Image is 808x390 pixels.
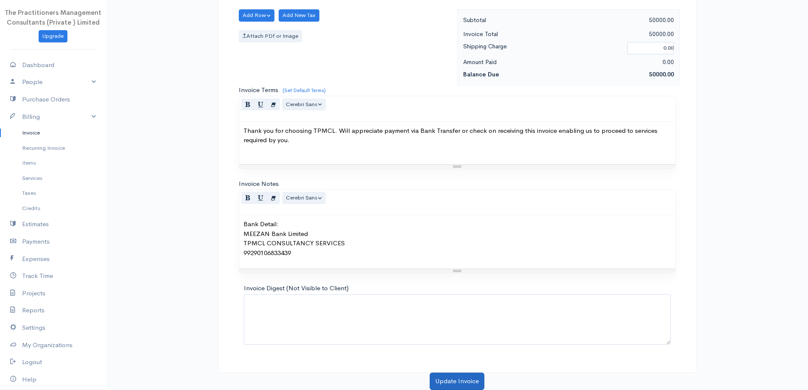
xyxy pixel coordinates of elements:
[649,70,674,78] span: 50000.00
[243,126,657,144] span: Thank you for choosing TPMCL. Will appreciate payment via Bank Transfer or check on receiving thi...
[430,373,484,390] button: Update Invoice
[241,192,254,204] button: Bold (CTRL+B)
[463,70,499,78] strong: Balance Due
[254,98,267,111] button: Underline (CTRL+U)
[568,57,678,67] div: 0.00
[282,87,326,94] a: (Set Default Terms)
[267,98,280,111] button: Remove Font Style (CTRL+\)
[279,9,319,22] button: Add New Tax
[239,85,278,95] label: Invoice Terms
[286,101,317,108] span: Cerebri Sans
[267,192,280,204] button: Remove Font Style (CTRL+\)
[39,30,67,42] a: Upgrade
[239,9,275,22] button: Add Row
[254,192,267,204] button: Underline (CTRL+U)
[282,192,326,204] button: Font Family
[241,98,254,111] button: Bold (CTRL+B)
[239,165,675,168] div: Resize
[459,15,569,25] div: Subtotal
[243,219,671,258] p: Bank Detail: MEEZAN Bank Limited TPMCL CONSULTANCY SERVICES 99290106833439
[568,29,678,39] div: 50000.00
[239,30,302,42] label: Attach PDf or Image
[244,283,349,293] label: Invoice Digest (Not Visible to Client)
[282,98,326,111] button: Font Family
[239,269,675,273] div: Resize
[459,29,569,39] div: Invoice Total
[5,8,101,26] span: The Practitioners Management Consultants (Private ) Limited
[459,41,623,55] div: Shipping Charge
[286,194,317,201] span: Cerebri Sans
[459,57,569,67] div: Amount Paid
[239,179,279,189] label: Invoice Notes
[568,15,678,25] div: 50000.00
